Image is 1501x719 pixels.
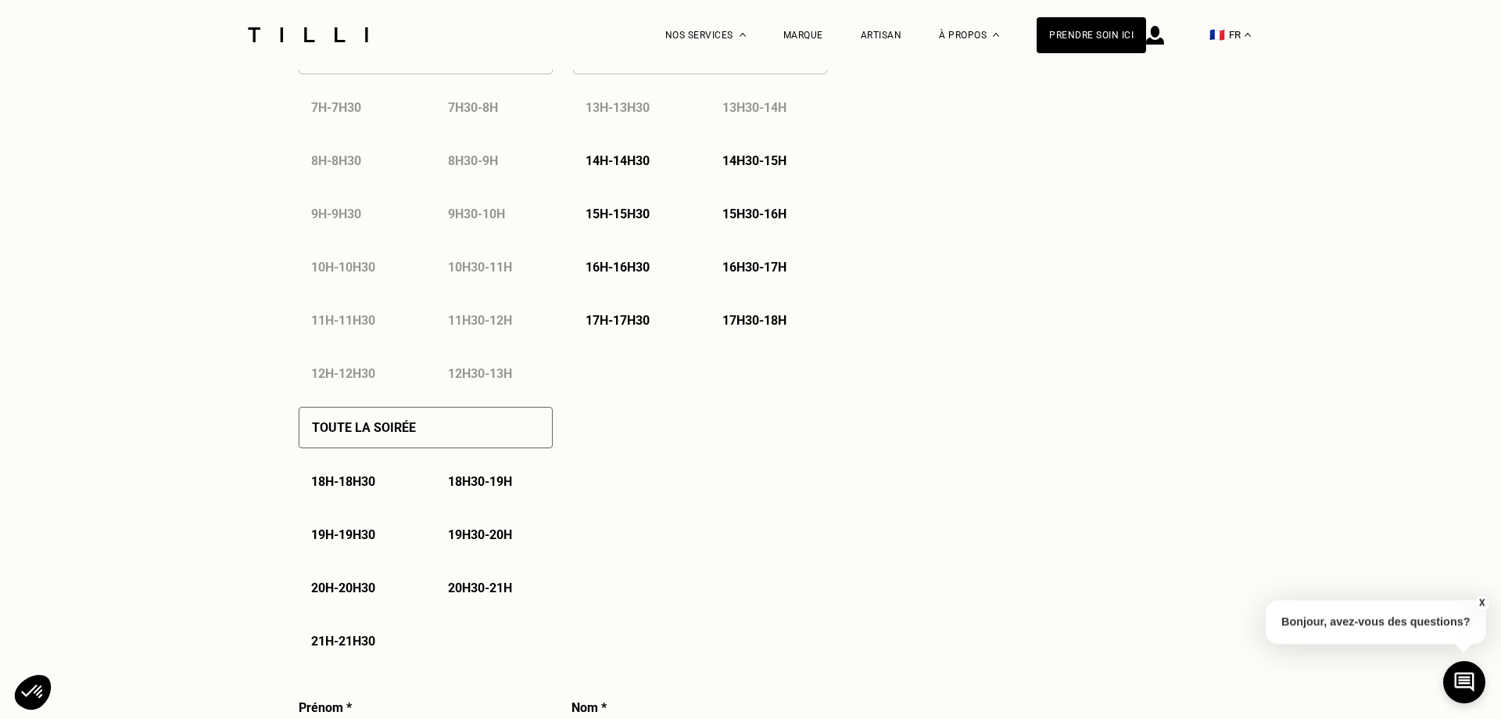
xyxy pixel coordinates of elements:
[448,527,512,542] p: 19h30 - 20h
[586,313,650,328] p: 17h - 17h30
[586,260,650,275] p: 16h - 16h30
[1245,33,1251,37] img: menu déroulant
[311,634,375,649] p: 21h - 21h30
[1209,27,1225,42] span: 🇫🇷
[861,30,902,41] a: Artisan
[299,700,352,715] p: Prénom *
[722,153,786,168] p: 14h30 - 15h
[722,207,786,221] p: 15h30 - 16h
[1266,600,1486,644] p: Bonjour, avez-vous des questions?
[448,474,512,489] p: 18h30 - 19h
[586,207,650,221] p: 15h - 15h30
[311,581,375,595] p: 20h - 20h30
[586,153,650,168] p: 14h - 14h30
[722,313,786,328] p: 17h30 - 18h
[1146,26,1164,45] img: icône connexion
[571,700,607,715] p: Nom *
[1037,17,1146,53] a: Prendre soin ici
[448,581,512,595] p: 20h30 - 21h
[311,474,375,489] p: 18h - 18h30
[1474,595,1489,612] button: X
[242,27,374,42] img: Logo du service de couturière Tilli
[993,33,999,37] img: Menu déroulant à propos
[312,420,416,435] p: Toute la soirée
[311,527,375,542] p: 19h - 19h30
[783,30,823,41] a: Marque
[740,33,746,37] img: Menu déroulant
[722,260,786,275] p: 16h30 - 17h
